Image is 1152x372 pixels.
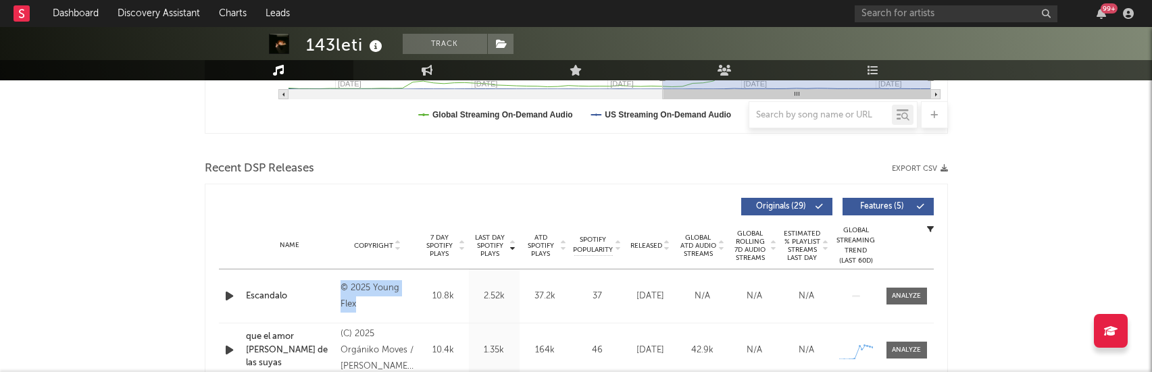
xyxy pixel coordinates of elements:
[422,344,466,357] div: 10.4k
[523,234,559,258] span: ATD Spotify Plays
[784,290,829,303] div: N/A
[749,110,892,121] input: Search by song name or URL
[732,290,777,303] div: N/A
[523,344,567,357] div: 164k
[741,198,832,215] button: Originals(29)
[422,234,457,258] span: 7 Day Spotify Plays
[422,290,466,303] div: 10.8k
[403,34,487,54] button: Track
[732,344,777,357] div: N/A
[246,290,334,303] a: Escandalo
[851,203,913,211] span: Features ( 5 )
[680,344,725,357] div: 42.9k
[472,234,508,258] span: Last Day Spotify Plays
[628,290,673,303] div: [DATE]
[246,330,334,370] a: que el amor [PERSON_NAME] de las suyas
[680,290,725,303] div: N/A
[628,344,673,357] div: [DATE]
[855,5,1057,22] input: Search for artists
[630,242,662,250] span: Released
[784,230,821,262] span: Estimated % Playlist Streams Last Day
[574,290,621,303] div: 37
[892,165,948,173] button: Export CSV
[1097,8,1106,19] button: 99+
[354,242,393,250] span: Copyright
[680,234,717,258] span: Global ATD Audio Streams
[574,344,621,357] div: 46
[523,290,567,303] div: 37.2k
[843,198,934,215] button: Features(5)
[732,230,769,262] span: Global Rolling 7D Audio Streams
[341,280,414,313] div: © 2025 Young Flex
[1101,3,1118,14] div: 99 +
[205,161,314,177] span: Recent DSP Releases
[784,344,829,357] div: N/A
[472,290,516,303] div: 2.52k
[246,240,334,250] div: Name
[472,344,516,357] div: 1.35k
[750,203,812,211] span: Originals ( 29 )
[306,34,386,56] div: 143leti
[573,235,613,255] span: Spotify Popularity
[836,225,876,266] div: Global Streaming Trend (Last 60D)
